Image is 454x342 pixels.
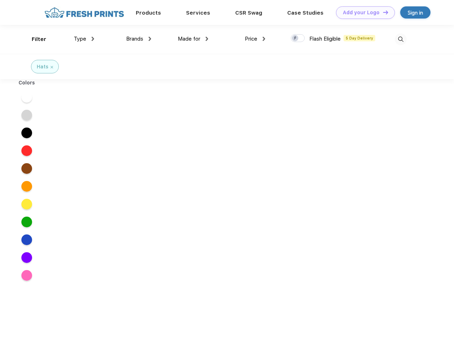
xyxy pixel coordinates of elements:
[383,10,388,14] img: DT
[126,36,143,42] span: Brands
[149,37,151,41] img: dropdown.png
[395,33,407,45] img: desktop_search.svg
[51,66,53,68] img: filter_cancel.svg
[309,36,341,42] span: Flash Eligible
[74,36,86,42] span: Type
[136,10,161,16] a: Products
[408,9,423,17] div: Sign in
[13,79,41,87] div: Colors
[343,10,380,16] div: Add your Logo
[32,35,46,43] div: Filter
[344,35,375,41] span: 5 Day Delivery
[400,6,430,19] a: Sign in
[263,37,265,41] img: dropdown.png
[206,37,208,41] img: dropdown.png
[37,63,48,71] div: Hats
[245,36,257,42] span: Price
[92,37,94,41] img: dropdown.png
[42,6,126,19] img: fo%20logo%202.webp
[178,36,200,42] span: Made for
